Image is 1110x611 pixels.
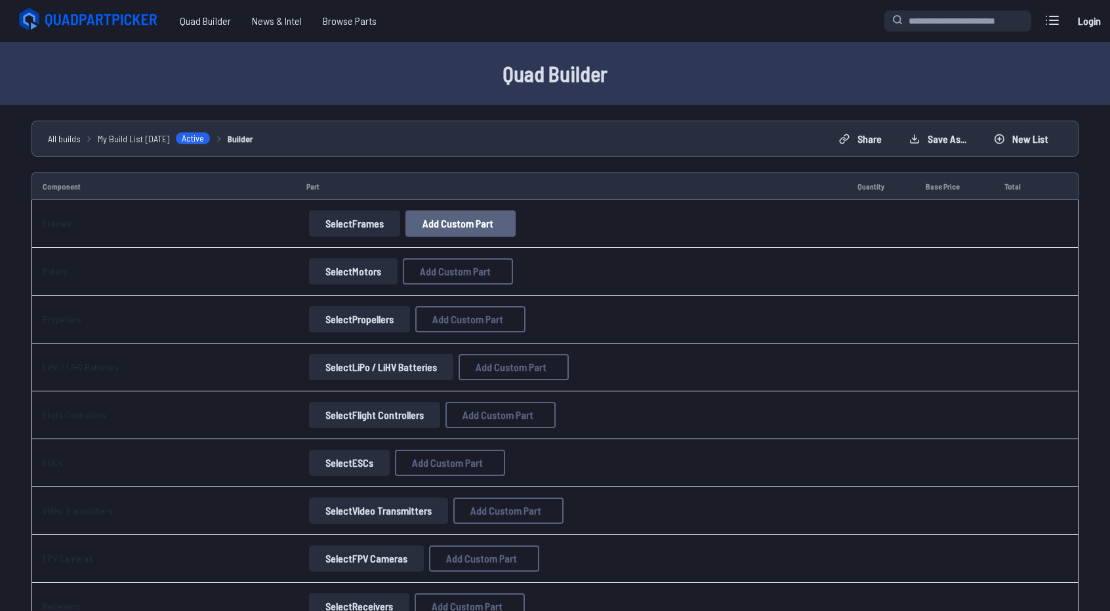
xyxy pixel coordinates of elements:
span: Add Custom Part [412,458,483,468]
td: Component [31,172,296,200]
button: Share [828,128,893,149]
span: Add Custom Part [422,218,493,229]
button: SelectFlight Controllers [309,402,440,428]
span: Active [175,132,211,145]
button: Add Custom Part [415,306,525,332]
button: Save as... [898,128,977,149]
button: SelectVideo Transmitters [309,498,448,524]
span: Add Custom Part [420,266,491,277]
a: SelectLiPo / LiHV Batteries [306,354,456,380]
span: My Build List [DATE] [98,132,170,146]
a: Flight Controllers [43,409,106,420]
td: Part [296,172,847,200]
button: SelectFPV Cameras [309,545,424,572]
button: Add Custom Part [445,402,556,428]
button: Add Custom Part [429,545,539,572]
button: Add Custom Part [395,450,505,476]
button: SelectLiPo / LiHV Batteries [309,354,453,380]
a: FPV Cameras [43,553,93,564]
span: Add Custom Part [476,362,546,372]
button: Add Custom Part [453,498,564,524]
a: SelectESCs [306,450,392,476]
button: SelectPropellers [309,306,410,332]
a: Video Transmitters [43,505,113,516]
a: SelectMotors [306,258,400,285]
td: Total [994,172,1047,200]
a: SelectPropellers [306,306,413,332]
button: New List [983,128,1059,149]
a: LiPo / LiHV Batteries [43,361,119,372]
a: All builds [48,132,81,146]
span: Add Custom Part [446,553,517,564]
a: Builder [228,132,253,146]
a: SelectFlight Controllers [306,402,443,428]
button: Add Custom Part [403,258,513,285]
h1: Quad Builder [135,58,975,89]
a: My Build List [DATE]Active [98,132,211,146]
button: Add Custom Part [459,354,569,380]
a: SelectFPV Cameras [306,545,426,572]
a: SelectFrames [306,210,403,237]
a: Browse Parts [312,8,387,34]
a: Motors [43,266,68,277]
a: SelectVideo Transmitters [306,498,451,524]
a: News & Intel [241,8,312,34]
button: SelectESCs [309,450,390,476]
button: SelectMotors [309,258,398,285]
button: Add Custom Part [405,210,516,237]
a: ESCs [43,457,62,468]
a: Frames [43,218,72,229]
a: Propellers [43,313,81,325]
span: Add Custom Part [470,505,541,516]
span: Add Custom Part [462,410,533,420]
a: Login [1073,8,1105,34]
a: Quad Builder [169,8,241,34]
td: Quantity [847,172,915,200]
td: Base Price [915,172,994,200]
button: SelectFrames [309,210,400,237]
span: Add Custom Part [432,314,503,325]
